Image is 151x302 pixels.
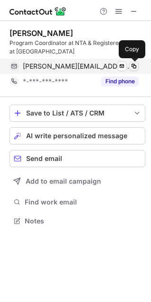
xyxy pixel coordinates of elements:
[26,155,62,162] span: Send email
[9,195,145,209] button: Find work email
[26,109,129,117] div: Save to List / ATS / CRM
[25,198,142,206] span: Find work email
[9,214,145,228] button: Notes
[23,62,132,71] span: [PERSON_NAME][EMAIL_ADDRESS][DOMAIN_NAME]
[101,77,139,86] button: Reveal Button
[9,28,73,38] div: [PERSON_NAME]
[9,173,145,190] button: Add to email campaign
[9,150,145,167] button: Send email
[25,217,142,225] span: Notes
[9,39,145,56] div: Program Coordinator at NTA & Registered Nurse at [GEOGRAPHIC_DATA]
[9,127,145,144] button: AI write personalized message
[9,105,145,122] button: save-profile-one-click
[9,6,66,17] img: ContactOut v5.3.10
[26,132,127,140] span: AI write personalized message
[26,178,101,185] span: Add to email campaign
